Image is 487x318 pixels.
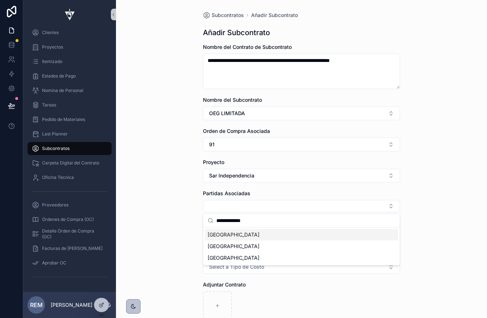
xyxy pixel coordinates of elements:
span: [GEOGRAPHIC_DATA] [208,231,259,238]
span: Subcontratos [212,12,244,19]
button: Select Button [203,169,400,183]
a: Tareas [28,99,112,112]
span: [GEOGRAPHIC_DATA] [208,243,259,250]
span: Last Planner [42,131,68,137]
button: Select Button [203,106,400,120]
span: Estados de Pago [42,73,76,79]
a: Órdenes de Compra (OC) [28,213,112,226]
span: Proyectos [42,44,63,50]
a: Pedido de Materiales [28,113,112,126]
span: Proyecto [203,159,224,165]
span: Proveedores [42,202,68,208]
a: Carpeta Digital del Contrato [28,156,112,170]
a: Estados de Pago [28,70,112,83]
a: Proveedores [28,198,112,212]
span: REM [30,301,43,309]
button: Select Button [203,200,400,212]
a: Last Planner [28,127,112,141]
img: App logo [61,9,78,20]
span: Clientes [42,30,59,35]
span: Adjuntar Contrato [203,281,246,288]
h1: Añadir Subcontrato [203,28,270,38]
span: 91 [209,141,215,148]
span: Detalle Órden de Compra (OC) [42,228,104,240]
span: Nombre del Subcontrato [203,97,262,103]
a: Clientes [28,26,112,39]
a: Oficina Técnica [28,171,112,184]
span: Aprobar OC [42,260,66,266]
div: scrollable content [23,29,116,292]
a: Facturas de [PERSON_NAME] [28,242,112,255]
span: Carpeta Digital del Contrato [42,160,99,166]
span: Pedido de Materiales [42,117,85,122]
button: Select Button [203,260,400,274]
div: Suggestions [203,227,400,265]
span: Órdenes de Compra (OC) [42,217,94,222]
a: Aprobar OC [28,256,112,269]
span: Oficina Técnica [42,175,74,180]
a: Detalle Órden de Compra (OC) [28,227,112,240]
span: Nombre del Contrato de Subcontrato [203,44,292,50]
span: Sar Independencia [209,172,254,179]
span: Facturas de [PERSON_NAME] [42,246,103,251]
a: Proyectos [28,41,112,54]
span: Nomina de Personal [42,88,83,93]
p: [PERSON_NAME] [51,301,92,309]
span: Tareas [42,102,56,108]
span: [GEOGRAPHIC_DATA] [208,254,259,261]
span: Subcontratos [42,146,70,151]
a: Subcontratos [203,12,244,19]
a: Añadir Subcontrato [251,12,298,19]
span: Orden de Compra Asociada [203,128,270,134]
span: Select a Tipo de Costo [209,263,264,271]
span: OEG LIMITADA [209,110,245,117]
span: Itemizado [42,59,62,64]
button: Select Button [203,138,400,151]
span: Partidas Asociadas [203,190,250,196]
a: Itemizado [28,55,112,68]
a: Nomina de Personal [28,84,112,97]
a: Subcontratos [28,142,112,155]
